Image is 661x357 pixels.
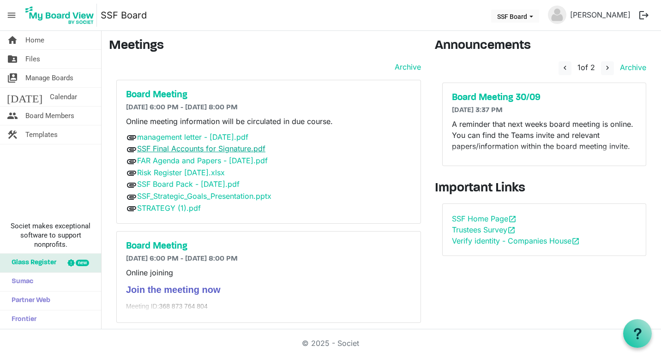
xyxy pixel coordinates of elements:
[126,255,411,263] h6: [DATE] 6:00 PM - [DATE] 8:00 PM
[452,119,637,152] p: A reminder that next weeks board meeting is online. You can find the Teams invite and relevant pa...
[4,221,97,249] span: Societ makes exceptional software to support nonprofits.
[571,237,580,245] span: open_in_new
[7,69,18,87] span: switch_account
[491,10,539,23] button: SSF Board dropdownbutton
[391,61,421,72] a: Archive
[126,116,411,127] p: Online meeting information will be circulated in due course.
[126,179,137,190] span: attachment
[302,339,359,348] a: © 2025 - Societ
[3,6,20,24] span: menu
[577,63,595,72] span: of 2
[137,156,268,165] a: FAR Agenda and Papers - [DATE].pdf
[452,107,503,114] span: [DATE] 3:37 PM
[25,125,58,144] span: Templates
[7,310,36,329] span: Frontier
[634,6,654,25] button: logout
[7,50,18,68] span: folder_shared
[126,303,159,310] span: Meeting ID:
[561,64,569,72] span: navigate_before
[126,203,137,214] span: attachment
[126,167,137,178] span: attachment
[126,267,411,278] p: Online joining
[126,103,411,112] h6: [DATE] 6:00 PM - [DATE] 8:00 PM
[508,215,517,223] span: open_in_new
[577,63,581,72] span: 1
[137,168,225,177] a: Risk Register [DATE].xlsx
[25,69,73,87] span: Manage Boards
[7,107,18,125] span: people
[137,191,271,201] a: SSF_Strategic_Goals_Presentation.pptx
[137,179,240,189] a: SSF Board Pack - [DATE].pdf
[603,64,612,72] span: navigate_next
[137,132,248,142] a: management letter - [DATE].pdf
[435,38,654,54] h3: Announcements
[25,50,40,68] span: Files
[50,88,77,106] span: Calendar
[23,4,97,27] img: My Board View Logo
[25,107,74,125] span: Board Members
[7,292,50,310] span: Partner Web
[126,285,220,295] span: Join the meeting now
[159,303,208,310] span: 368 873 764 804
[435,181,654,196] h3: Important Links
[452,92,637,103] a: Board Meeting 30/09
[559,61,571,75] button: navigate_before
[156,313,186,320] span: ex6NY7yu
[452,236,580,245] a: Verify identity - Companies Houseopen_in_new
[452,225,516,234] a: Trustees Surveyopen_in_new
[126,191,137,202] span: attachment
[137,144,265,153] a: SSF Final Accounts for Signature.pdf
[126,89,411,101] a: Board Meeting
[566,6,634,24] a: [PERSON_NAME]
[126,144,137,155] span: attachment
[137,203,201,213] a: STRATEGY (1).pdf
[126,313,156,320] span: Passcode:
[126,287,220,294] a: Join the meeting now
[7,273,33,291] span: Sumac
[23,4,101,27] a: My Board View Logo
[7,125,18,144] span: construction
[7,254,56,272] span: Glass Register
[601,61,614,75] button: navigate_next
[76,260,89,266] div: new
[452,214,517,223] a: SSF Home Pageopen_in_new
[101,6,147,24] a: SSF Board
[507,226,516,234] span: open_in_new
[25,31,44,49] span: Home
[126,156,137,167] span: attachment
[109,38,421,54] h3: Meetings
[548,6,566,24] img: no-profile-picture.svg
[7,31,18,49] span: home
[126,132,137,143] span: attachment
[7,88,42,106] span: [DATE]
[616,63,646,72] a: Archive
[126,241,411,252] a: Board Meeting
